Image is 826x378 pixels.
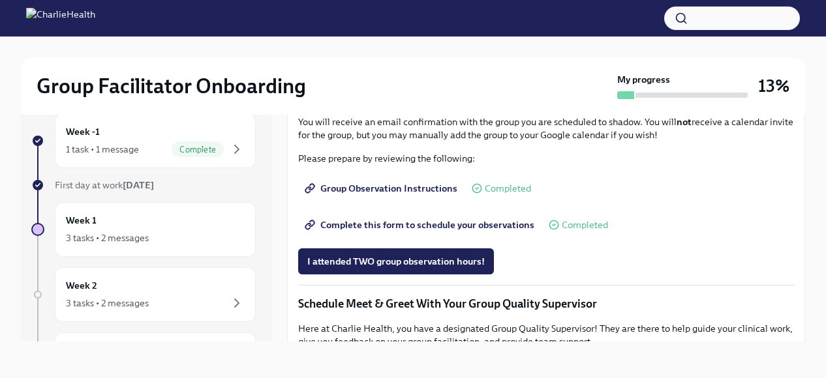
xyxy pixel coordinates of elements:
[66,278,97,293] h6: Week 2
[172,145,224,154] span: Complete
[758,74,789,98] h3: 13%
[55,179,154,191] span: First day at work
[485,184,531,194] span: Completed
[298,152,794,165] p: Please prepare by reviewing the following:
[298,248,494,274] button: I attended TWO group observation hours!
[37,73,306,99] h2: Group Facilitator Onboarding
[66,213,97,227] h6: Week 1
[298,212,543,238] a: Complete this form to schedule your observations
[562,220,608,230] span: Completed
[66,143,139,156] div: 1 task • 1 message
[123,179,154,191] strong: [DATE]
[677,116,692,128] strong: not
[298,322,794,348] p: Here at Charlie Health, you have a designated Group Quality Supervisor! They are there to help gu...
[66,124,100,139] h6: Week -1
[617,73,670,86] strong: My progress
[66,297,149,310] div: 3 tasks • 2 messages
[31,179,256,192] a: First day at work[DATE]
[298,296,794,312] p: Schedule Meet & Greet With Your Group Quality Supervisor
[26,8,95,29] img: CharlieHealth
[298,175,467,201] a: Group Observation Instructions
[307,255,485,268] span: I attended TWO group observation hours!
[298,115,794,141] p: You will receive an email confirmation with the group you are scheduled to shadow. You will recei...
[66,231,149,244] div: 3 tasks • 2 messages
[31,113,256,168] a: Week -11 task • 1 messageComplete
[31,202,256,257] a: Week 13 tasks • 2 messages
[307,182,457,195] span: Group Observation Instructions
[307,218,534,231] span: Complete this form to schedule your observations
[31,267,256,322] a: Week 23 tasks • 2 messages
